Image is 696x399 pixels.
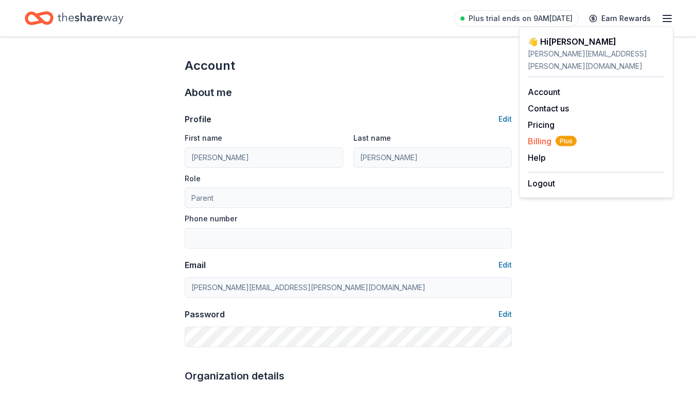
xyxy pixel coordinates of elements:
[185,174,201,184] label: Role
[185,84,512,101] div: About me
[498,259,512,271] button: Edit
[528,177,555,189] button: Logout
[528,48,665,72] div: [PERSON_NAME][EMAIL_ADDRESS][PERSON_NAME][DOMAIN_NAME]
[498,113,512,125] button: Edit
[185,368,512,384] div: Organization details
[498,308,512,320] button: Edit
[185,214,237,224] label: Phone number
[528,120,555,130] a: Pricing
[185,259,206,271] div: Email
[528,102,569,115] button: Contact us
[469,12,573,25] span: Plus trial ends on 9AM[DATE]
[556,136,577,146] span: Plus
[528,135,577,147] span: Billing
[353,133,391,143] label: Last name
[528,35,665,48] div: 👋 Hi [PERSON_NAME]
[25,6,123,30] a: Home
[185,308,225,320] div: Password
[528,135,577,147] button: BillingPlus
[528,87,560,97] a: Account
[185,113,211,125] div: Profile
[185,133,222,143] label: First name
[185,58,512,74] div: Account
[583,9,657,28] a: Earn Rewards
[454,10,579,27] a: Plus trial ends on 9AM[DATE]
[528,151,546,164] button: Help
